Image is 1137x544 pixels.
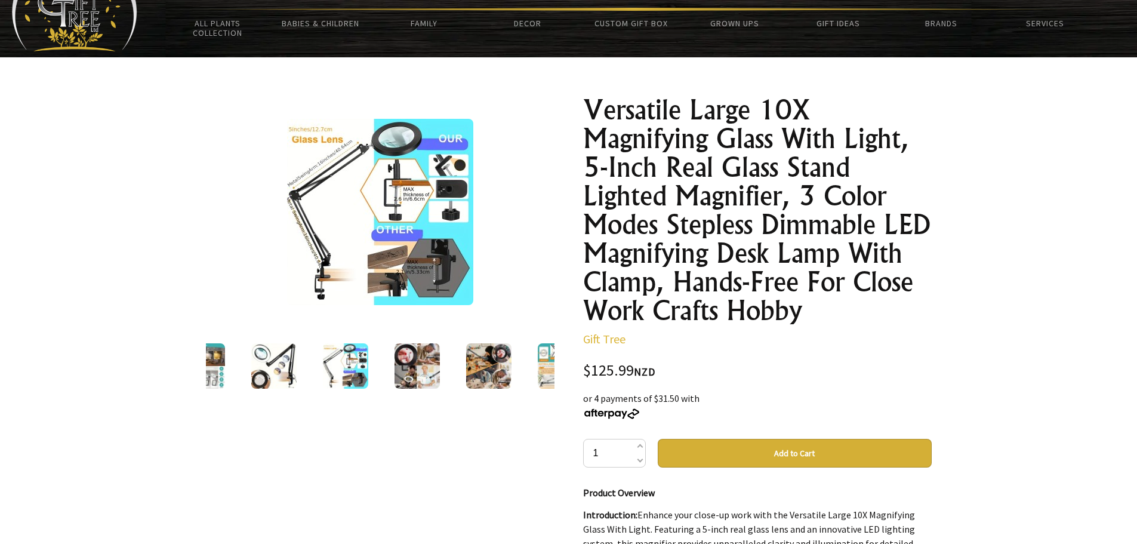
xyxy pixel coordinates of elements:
div: or 4 payments of $31.50 with [583,391,932,420]
a: Babies & Children [269,11,372,36]
img: Afterpay [583,408,640,419]
img: Versatile Large 10X Magnifying Glass With Light, 5-Inch Real Glass Stand Lighted Magnifier, 3 Col... [395,343,440,389]
h1: Versatile Large 10X Magnifying Glass With Light, 5-Inch Real Glass Stand Lighted Magnifier, 3 Col... [583,96,932,325]
a: Brands [890,11,993,36]
strong: Introduction: [583,509,637,521]
img: Versatile Large 10X Magnifying Glass With Light, 5-Inch Real Glass Stand Lighted Magnifier, 3 Col... [287,119,473,305]
div: $125.99 [583,363,932,379]
a: Gift Ideas [786,11,889,36]
a: Decor [476,11,579,36]
a: Family [372,11,476,36]
a: All Plants Collection [166,11,269,45]
img: Versatile Large 10X Magnifying Glass With Light, 5-Inch Real Glass Stand Lighted Magnifier, 3 Col... [466,343,512,389]
a: Services [993,11,1096,36]
img: Versatile Large 10X Magnifying Glass With Light, 5-Inch Real Glass Stand Lighted Magnifier, 3 Col... [538,343,583,389]
a: Gift Tree [583,331,625,346]
a: Grown Ups [683,11,786,36]
span: NZD [634,365,655,379]
strong: Product Overview [583,487,655,499]
button: Add to Cart [658,439,932,468]
img: Versatile Large 10X Magnifying Glass With Light, 5-Inch Real Glass Stand Lighted Magnifier, 3 Col... [251,343,297,389]
a: Custom Gift Box [580,11,683,36]
img: Versatile Large 10X Magnifying Glass With Light, 5-Inch Real Glass Stand Lighted Magnifier, 3 Col... [323,343,368,389]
